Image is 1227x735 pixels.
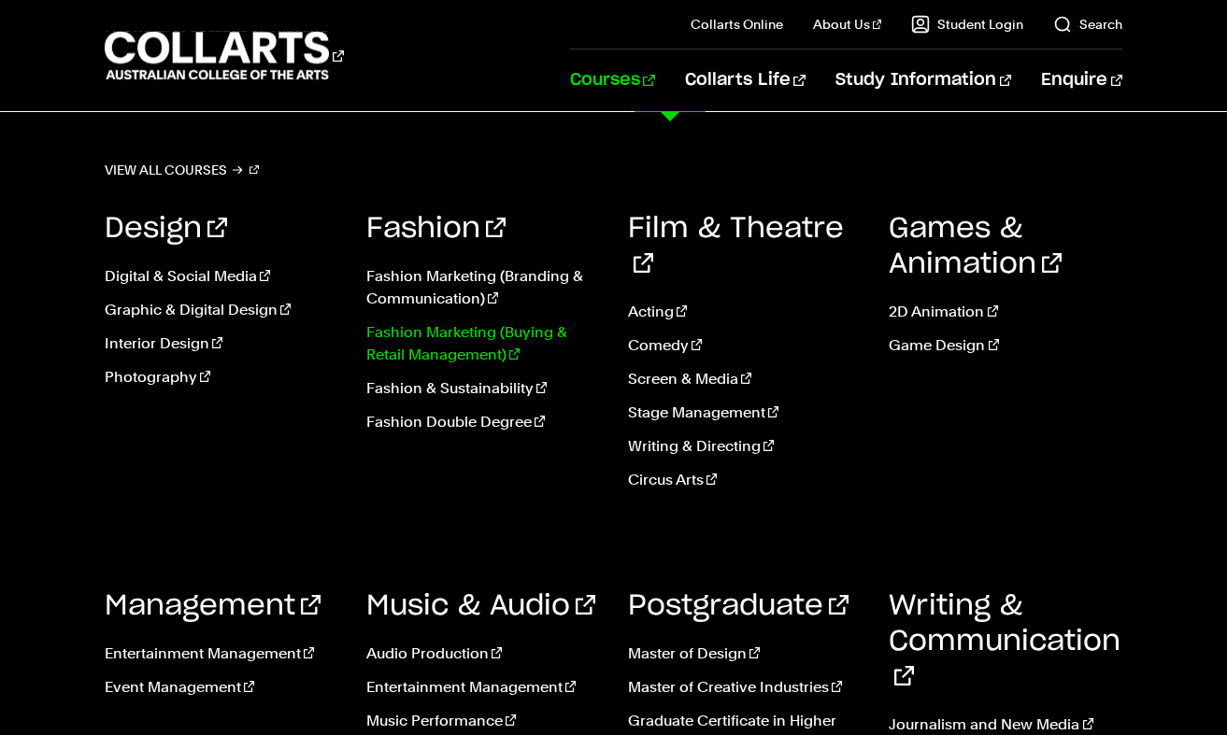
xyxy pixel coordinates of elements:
[105,29,344,82] div: Go to homepage
[628,368,862,390] a: Screen & Media
[628,334,862,357] a: Comedy
[628,592,849,620] a: Postgraduate
[691,15,783,34] a: Collarts Online
[105,643,338,665] a: Entertainment Management
[628,469,862,491] a: Circus Arts
[366,411,600,433] a: Fashion Double Degree
[889,334,1122,357] a: Game Design
[628,676,862,699] a: Master of Creative Industries
[366,377,600,400] a: Fashion & Sustainability
[366,265,600,310] a: Fashion Marketing (Branding & Communication)
[366,643,600,665] a: Audio Production
[366,676,600,699] a: Entertainment Management
[105,265,338,288] a: Digital & Social Media
[628,643,862,665] a: Master of Design
[105,215,227,243] a: Design
[105,299,338,321] a: Graphic & Digital Design
[105,366,338,389] a: Photography
[1041,49,1122,111] a: Enquire
[105,592,321,620] a: Management
[889,592,1120,691] a: Writing & Communication
[366,321,600,366] a: Fashion Marketing (Buying & Retail Management)
[366,710,600,732] a: Music Performance
[628,435,862,458] a: Writing & Directing
[366,215,506,243] a: Fashion
[889,215,1062,278] a: Games & Animation
[105,157,260,183] a: View all courses
[1053,15,1122,34] a: Search
[628,301,862,323] a: Acting
[685,49,806,111] a: Collarts Life
[628,402,862,424] a: Stage Management
[835,49,1011,111] a: Study Information
[366,592,595,620] a: Music & Audio
[889,301,1122,323] a: 2D Animation
[570,49,655,111] a: Courses
[628,215,844,278] a: Film & Theatre
[813,15,882,34] a: About Us
[105,676,338,699] a: Event Management
[911,15,1023,34] a: Student Login
[105,332,338,355] a: Interior Design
